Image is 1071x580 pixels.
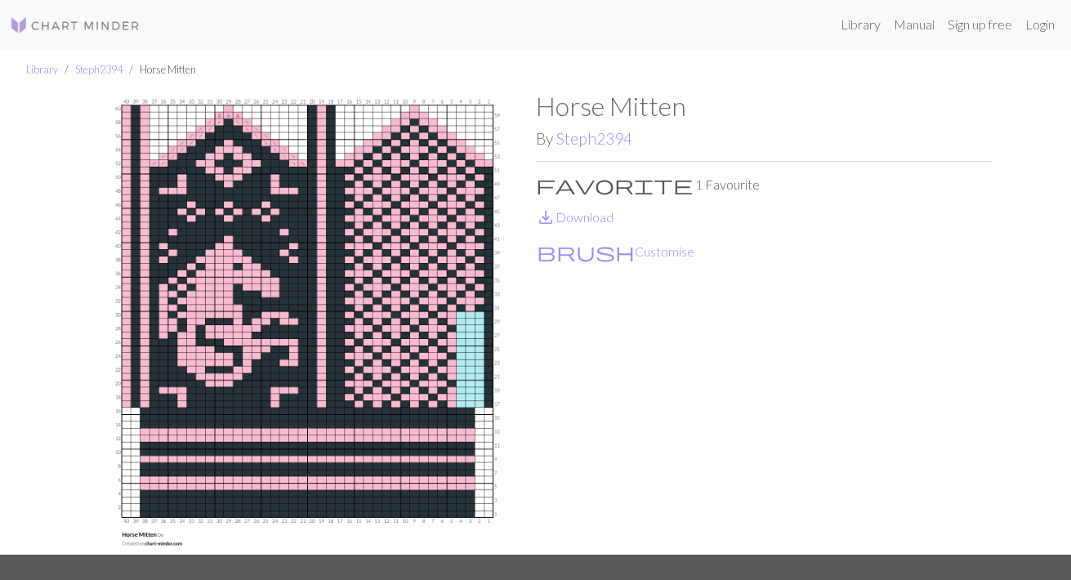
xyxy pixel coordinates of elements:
[887,8,941,41] a: Manual
[556,129,632,148] a: Steph2394
[1019,8,1061,41] a: Login
[537,242,635,261] i: Customise
[75,63,123,76] a: Steph2394
[536,209,614,225] a: DownloadDownload
[834,8,887,41] a: Library
[536,206,556,229] span: save_alt
[536,173,693,196] span: favorite
[26,63,58,76] a: Library
[536,241,695,262] button: CustomiseCustomise
[537,240,635,263] span: brush
[941,8,1019,41] a: Sign up free
[536,175,693,194] i: Favourite
[123,62,196,78] li: Horse Mitten
[536,207,556,227] i: Download
[10,16,141,35] img: Logo
[536,129,992,148] h2: By
[536,175,992,194] p: 1 Favourite
[536,91,992,122] h1: Horse Mitten
[80,91,536,555] img: Horse Mitten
